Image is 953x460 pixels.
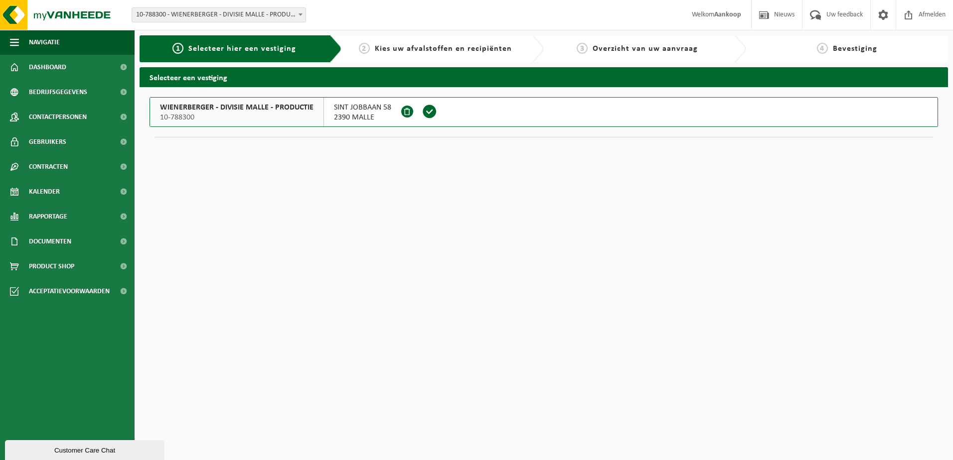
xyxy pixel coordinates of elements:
span: Navigatie [29,30,60,55]
span: 4 [817,43,828,54]
span: Rapportage [29,204,67,229]
span: Gebruikers [29,129,66,154]
span: Dashboard [29,55,66,80]
span: 3 [577,43,588,54]
span: Kies uw afvalstoffen en recipiënten [375,45,512,53]
span: 2390 MALLE [334,113,391,122]
span: SINT JOBBAAN 58 [334,103,391,113]
span: 10-788300 - WIENERBERGER - DIVISIE MALLE - PRODUCTIE - MALLE [132,7,306,22]
span: Contracten [29,154,68,179]
iframe: chat widget [5,438,166,460]
strong: Aankoop [714,11,741,18]
span: Documenten [29,229,71,254]
span: WIENERBERGER - DIVISIE MALLE - PRODUCTIE [160,103,314,113]
span: 10-788300 - WIENERBERGER - DIVISIE MALLE - PRODUCTIE - MALLE [132,8,306,22]
span: Acceptatievoorwaarden [29,279,110,304]
span: 10-788300 [160,113,314,122]
span: Bedrijfsgegevens [29,80,87,105]
button: WIENERBERGER - DIVISIE MALLE - PRODUCTIE 10-788300 SINT JOBBAAN 582390 MALLE [150,97,938,127]
span: Kalender [29,179,60,204]
span: 2 [359,43,370,54]
span: Contactpersonen [29,105,87,129]
span: Selecteer hier een vestiging [188,45,296,53]
h2: Selecteer een vestiging [140,67,948,87]
span: 1 [172,43,183,54]
span: Overzicht van uw aanvraag [593,45,698,53]
span: Product Shop [29,254,74,279]
span: Bevestiging [833,45,877,53]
